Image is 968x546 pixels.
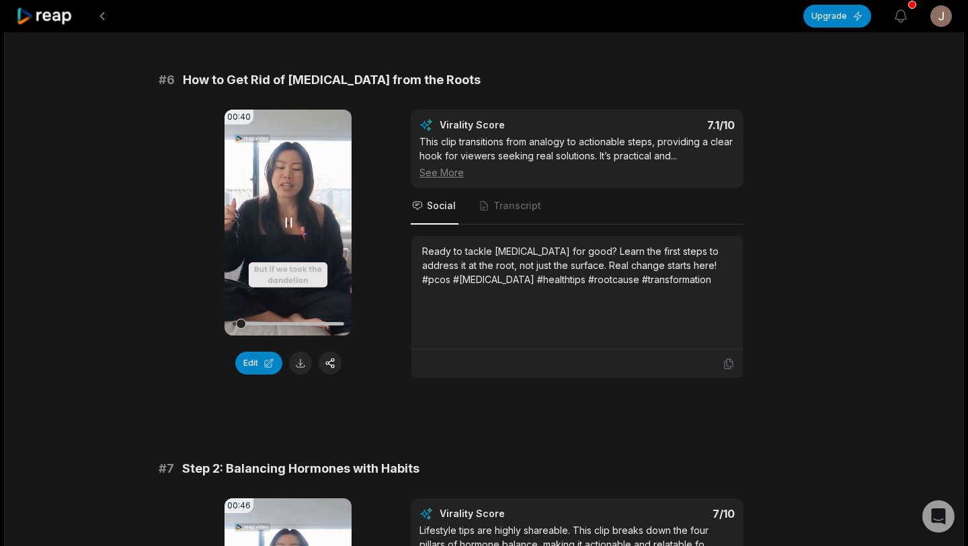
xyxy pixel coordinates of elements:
[922,500,955,533] div: Open Intercom Messenger
[411,188,743,225] nav: Tabs
[422,244,732,286] div: Ready to tackle [MEDICAL_DATA] for good? Learn the first steps to address it at the root, not jus...
[182,459,419,478] span: Step 2: Balancing Hormones with Habits
[440,507,584,520] div: Virality Score
[159,71,175,89] span: # 6
[440,118,584,132] div: Virality Score
[493,199,541,212] span: Transcript
[183,71,481,89] span: How to Get Rid of [MEDICAL_DATA] from the Roots
[591,507,735,520] div: 7 /10
[419,165,735,180] div: See More
[803,5,871,28] button: Upgrade
[419,134,735,180] div: This clip transitions from analogy to actionable steps, providing a clear hook for viewers seekin...
[427,199,456,212] span: Social
[591,118,735,132] div: 7.1 /10
[159,459,174,478] span: # 7
[235,352,282,375] button: Edit
[225,110,352,336] video: Your browser does not support mp4 format.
